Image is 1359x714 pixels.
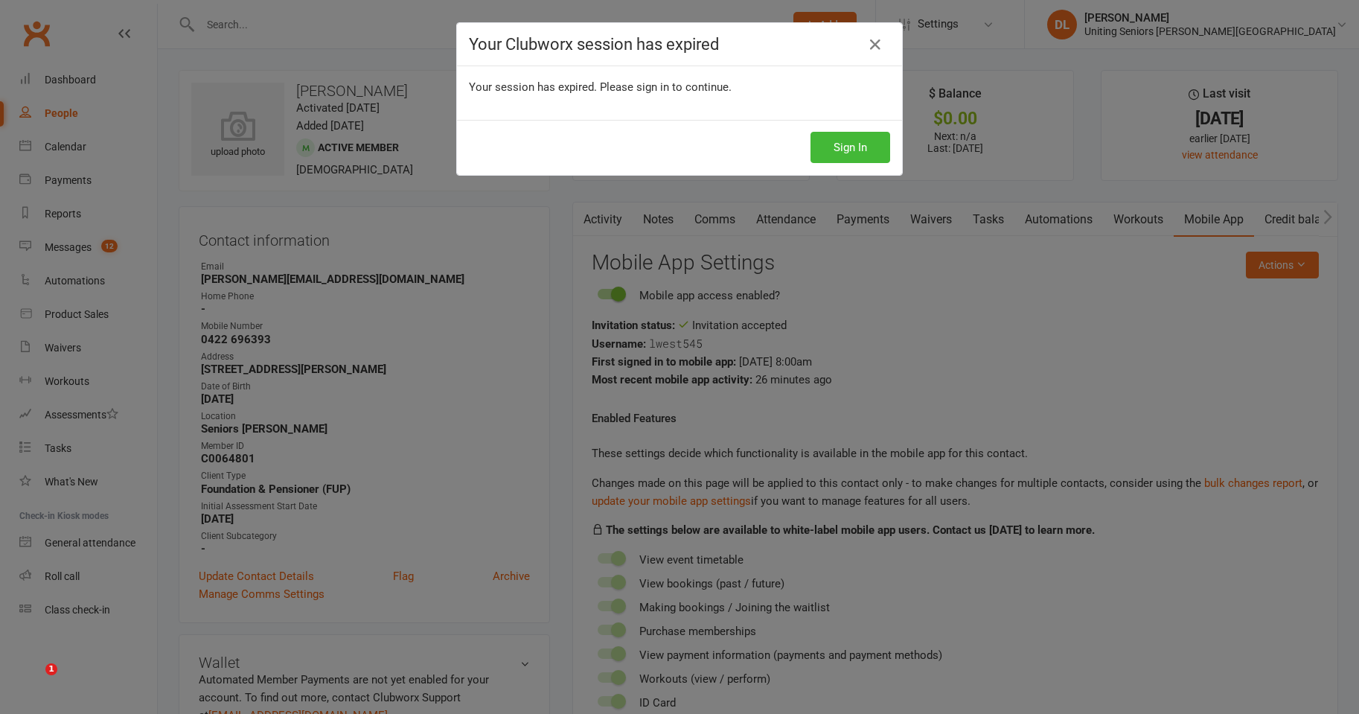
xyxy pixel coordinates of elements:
span: Your session has expired. Please sign in to continue. [469,80,732,94]
iframe: Intercom live chat [15,663,51,699]
a: Close [863,33,887,57]
span: 1 [45,663,57,675]
button: Sign In [810,132,890,163]
h4: Your Clubworx session has expired [469,35,890,54]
